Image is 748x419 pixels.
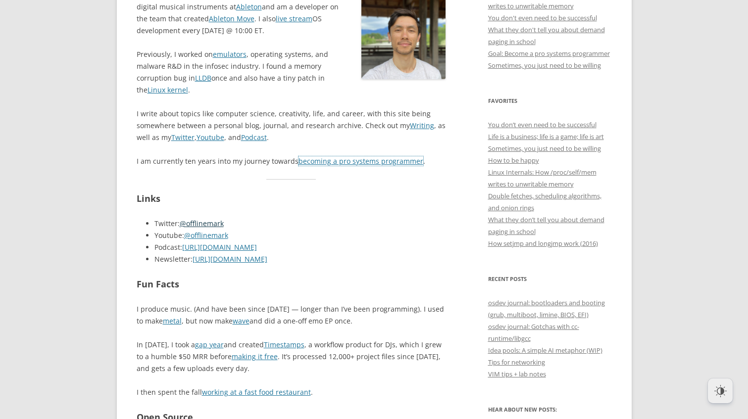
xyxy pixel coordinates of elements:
p: I am currently ten years into my journey towards . [137,155,446,167]
a: gap year [195,340,224,349]
a: Youtube [197,133,224,142]
li: Newsletter: [154,253,446,265]
a: live stream [276,14,312,23]
p: In [DATE], I took a and created , a workflow product for DJs, which I grew to a humble $50 MRR be... [137,339,446,374]
a: osdev journal: bootloaders and booting (grub, multiboot, limine, BIOS, EFI) [488,298,605,319]
h2: Links [137,191,446,206]
a: Sometimes, you just need to be willing [488,61,601,70]
a: @offlinemark [184,231,228,240]
li: Podcast: [154,241,446,253]
a: Ableton Move [209,14,254,23]
h3: Favorites [488,95,612,107]
a: Linux kernel [148,85,188,94]
a: Goal: Become a pro systems programmer [488,49,610,58]
a: What they don’t tell you about demand paging in school [488,215,604,236]
a: Podcast [241,133,267,142]
p: I write about topics like computer science, creativity, life, and career, with this site being so... [137,108,446,143]
a: making it free [232,352,278,361]
a: working at a fast food restaurant [202,387,311,397]
a: Tips for networking [488,358,545,367]
a: osdev journal: Gotchas with cc-runtime/libgcc [488,322,579,343]
a: Timestamps [264,340,304,349]
h3: Recent Posts [488,273,612,285]
a: [URL][DOMAIN_NAME] [193,254,267,264]
a: Double fetches, scheduling algorithms, and onion rings [488,191,601,212]
a: You don't even need to be successful [488,13,597,22]
p: Previously, I worked on , operating systems, and malware R&D in the infosec industry. I found a m... [137,48,446,96]
a: Ableton [236,2,262,11]
li: Youtube: [154,230,446,241]
a: How to be happy [488,156,539,165]
a: Writing [410,121,434,130]
a: What they don't tell you about demand paging in school [488,25,605,46]
a: You don’t even need to be successful [488,120,597,129]
a: How setjmp and longjmp work (2016) [488,239,598,248]
a: Sometimes, you just need to be willing [488,144,601,153]
h3: Hear about new posts: [488,404,612,416]
a: Linux Internals: How /proc/self/mem writes to unwritable memory [488,168,597,188]
a: VIM tips + lab notes [488,370,546,378]
a: Life is a business; life is a game; life is art [488,132,604,141]
a: LLDB [195,73,211,83]
li: Twitter: [154,218,446,230]
a: becoming a pro systems programmer [299,156,423,166]
h2: Fun Facts [137,277,446,291]
a: emulators [213,49,247,59]
a: [URL][DOMAIN_NAME] [182,242,257,252]
a: metal [163,316,182,326]
a: wave [233,316,249,326]
p: I produce music. (And have been since [DATE] — longer than I’ve been programming). I used to make... [137,303,446,327]
a: @offlinemark [180,219,224,228]
a: Twitter [171,133,195,142]
a: Idea pools: A simple AI metaphor (WIP) [488,346,602,355]
p: I then spent the fall . [137,386,446,398]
